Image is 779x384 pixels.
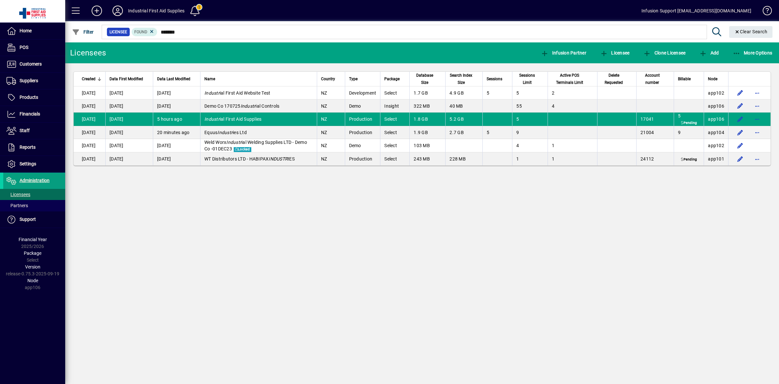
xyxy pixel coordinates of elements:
[708,130,724,135] span: app104.prod.infusionbusinesssoftware.com
[86,5,107,17] button: Add
[157,75,196,83] div: Data Last Modified
[317,113,345,126] td: NZ
[317,152,345,165] td: NZ
[752,154,762,164] button: More options
[414,72,441,86] div: Database Size
[445,126,482,139] td: 2.7 GB
[153,139,200,152] td: [DATE]
[708,116,724,122] span: app106.prod.infusionbusinesssoftware.com
[516,72,538,86] span: Sessions Limit
[640,72,664,86] span: Account number
[708,143,724,148] span: app102.prod.infusionbusinesssoftware.com
[734,29,768,34] span: Clear Search
[74,113,105,126] td: [DATE]
[3,39,65,56] a: POS
[204,116,261,122] span: ial First Aid Supplies
[110,75,149,83] div: Data First Modified
[321,75,335,83] span: Country
[409,139,445,152] td: 103 MB
[217,130,233,135] em: Industr
[731,47,774,59] button: More Options
[600,50,630,55] span: Licensee
[516,72,544,86] div: Sessions Limit
[445,152,482,165] td: 228 MB
[3,73,65,89] a: Suppliers
[735,114,745,124] button: Edit
[3,106,65,122] a: Financials
[548,86,597,100] td: 2
[735,88,745,98] button: Edit
[3,23,65,39] a: Home
[512,152,548,165] td: 1
[674,126,704,139] td: 9
[680,120,698,126] span: Pending
[226,140,242,145] em: Industr
[153,86,200,100] td: [DATE]
[3,189,65,200] a: Licensees
[110,29,127,35] span: Licensee
[74,126,105,139] td: [DATE]
[733,50,772,55] span: More Options
[729,26,773,38] button: Clear
[548,139,597,152] td: 1
[512,100,548,113] td: 55
[445,86,482,100] td: 4.9 GB
[20,78,38,83] span: Suppliers
[601,72,633,86] div: Delete Requested
[82,75,101,83] div: Created
[74,139,105,152] td: [DATE]
[234,147,251,152] span: Locked
[601,72,627,86] span: Delete Requested
[317,139,345,152] td: NZ
[317,126,345,139] td: NZ
[698,47,720,59] button: Add
[20,45,28,50] span: POS
[598,47,631,59] button: Licensee
[409,100,445,113] td: 322 MB
[74,100,105,113] td: [DATE]
[204,130,247,135] span: Equus ies Ltd
[20,178,50,183] span: Administration
[409,113,445,126] td: 1.8 GB
[678,75,691,83] span: Billable
[19,237,47,242] span: Financial Year
[708,90,724,96] span: app102.prod.infusionbusinesssoftware.com
[548,152,597,165] td: 1
[204,75,313,83] div: Name
[552,72,587,86] span: Active POS Terminals Limit
[512,139,548,152] td: 4
[409,126,445,139] td: 1.9 GB
[345,86,380,100] td: Development
[3,56,65,72] a: Customers
[204,116,220,122] em: Industr
[636,113,674,126] td: 17041
[317,86,345,100] td: NZ
[105,126,153,139] td: [DATE]
[409,152,445,165] td: 243 MB
[708,75,724,83] div: Node
[20,61,42,67] span: Customers
[82,75,96,83] span: Created
[132,28,157,36] mat-chip: Found Status: Found
[380,113,409,126] td: Select
[204,156,295,161] span: WT Distributors LTD - HABIPAX IES
[20,217,36,222] span: Support
[3,211,65,228] a: Support
[157,75,190,83] span: Data Last Modified
[20,95,38,100] span: Products
[20,128,30,133] span: Staff
[384,75,405,83] div: Package
[204,140,307,151] span: Weld Worx ial Welding Supplies LTD - Demo Co -01DEC23
[105,152,153,165] td: [DATE]
[345,113,380,126] td: Production
[735,140,745,151] button: Edit
[105,100,153,113] td: [DATE]
[70,26,96,38] button: Filter
[699,50,719,55] span: Add
[3,123,65,139] a: Staff
[20,161,36,166] span: Settings
[153,126,200,139] td: 20 minutes ago
[636,152,674,165] td: 24112
[449,72,478,86] div: Search Index Size
[3,200,65,211] a: Partners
